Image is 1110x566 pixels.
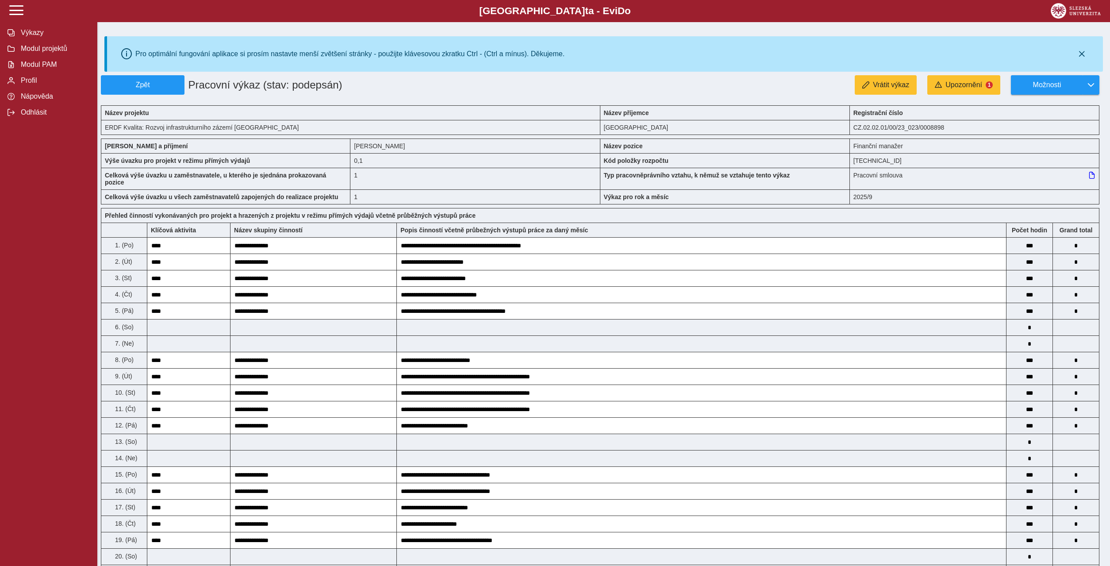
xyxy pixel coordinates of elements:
span: 20. (So) [113,553,137,560]
b: Název skupiny činností [234,227,303,234]
b: Suma za den přes všechny výkazy [1053,227,1099,234]
span: 14. (Ne) [113,454,138,462]
div: 1 [350,189,600,204]
span: 2. (Út) [113,258,132,265]
b: [GEOGRAPHIC_DATA] a - Evi [27,5,1083,17]
div: Pro optimální fungování aplikace si prosím nastavte menší zvětšení stránky - použijte klávesovou ... [135,50,565,58]
span: 6. (So) [113,323,134,331]
span: Výkazy [18,29,90,37]
b: Název příjemce [604,109,649,116]
span: Modul projektů [18,45,90,53]
span: Zpět [105,81,181,89]
span: 4. (Čt) [113,291,132,298]
h1: Pracovní výkaz (stav: podepsán) [184,75,520,95]
span: 17. (St) [113,504,135,511]
b: Typ pracovněprávního vztahu, k němuž se vztahuje tento výkaz [604,172,790,179]
b: Počet hodin [1006,227,1052,234]
b: Výše úvazku pro projekt v režimu přímých výdajů [105,157,250,164]
div: [TECHNICAL_ID] [850,153,1099,168]
span: 1. (Po) [113,242,134,249]
div: CZ.02.02.01/00/23_023/0008898 [850,120,1099,135]
button: Zpět [101,75,184,95]
span: Vrátit výkaz [873,81,909,89]
div: 1 [350,168,600,189]
span: 5. (Pá) [113,307,134,314]
span: t [585,5,588,16]
span: Možnosti [1018,81,1075,89]
b: Celková výše úvazku u zaměstnavatele, u kterého je sjednána prokazovaná pozice [105,172,326,186]
div: 2025/9 [850,189,1099,204]
b: Registrační číslo [853,109,903,116]
div: [PERSON_NAME] [350,139,600,153]
span: o [625,5,631,16]
span: Profil [18,77,90,85]
div: ERDF Kvalita: Rozvoj infrastrukturního zázemí [GEOGRAPHIC_DATA] [101,120,600,135]
span: 3. (St) [113,274,132,281]
b: Název projektu [105,109,149,116]
span: 19. (Pá) [113,536,137,543]
b: Přehled činností vykonávaných pro projekt a hrazených z projektu v režimu přímých výdajů včetně p... [105,212,476,219]
span: 7. (Ne) [113,340,134,347]
span: 10. (St) [113,389,135,396]
span: D [618,5,625,16]
b: [PERSON_NAME] a příjmení [105,142,188,150]
div: [GEOGRAPHIC_DATA] [600,120,850,135]
b: Popis činností včetně průbežných výstupů práce za daný měsíc [400,227,588,234]
span: 12. (Pá) [113,422,137,429]
span: 8. (Po) [113,356,134,363]
div: 0,8 h / den. 4 h / týden. [350,153,600,168]
span: 15. (Po) [113,471,137,478]
span: Nápověda [18,92,90,100]
span: 1 [986,81,993,89]
span: 11. (Čt) [113,405,136,412]
span: Upozornění [945,81,982,89]
span: Modul PAM [18,61,90,69]
b: Kód položky rozpočtu [604,157,668,164]
span: Odhlásit [18,108,90,116]
b: Výkaz pro rok a měsíc [604,193,669,200]
span: 18. (Čt) [113,520,136,527]
span: 16. (Út) [113,487,136,494]
span: 13. (So) [113,438,137,445]
img: logo_web_su.png [1051,3,1101,19]
b: Klíčová aktivita [151,227,196,234]
span: 9. (Út) [113,373,132,380]
div: Finanční manažer [850,139,1099,153]
div: Pracovní smlouva [850,168,1099,189]
button: Upozornění1 [927,75,1000,95]
button: Vrátit výkaz [855,75,917,95]
b: Celková výše úvazku u všech zaměstnavatelů zapojených do realizace projektu [105,193,338,200]
button: Možnosti [1011,75,1083,95]
b: Název pozice [604,142,643,150]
